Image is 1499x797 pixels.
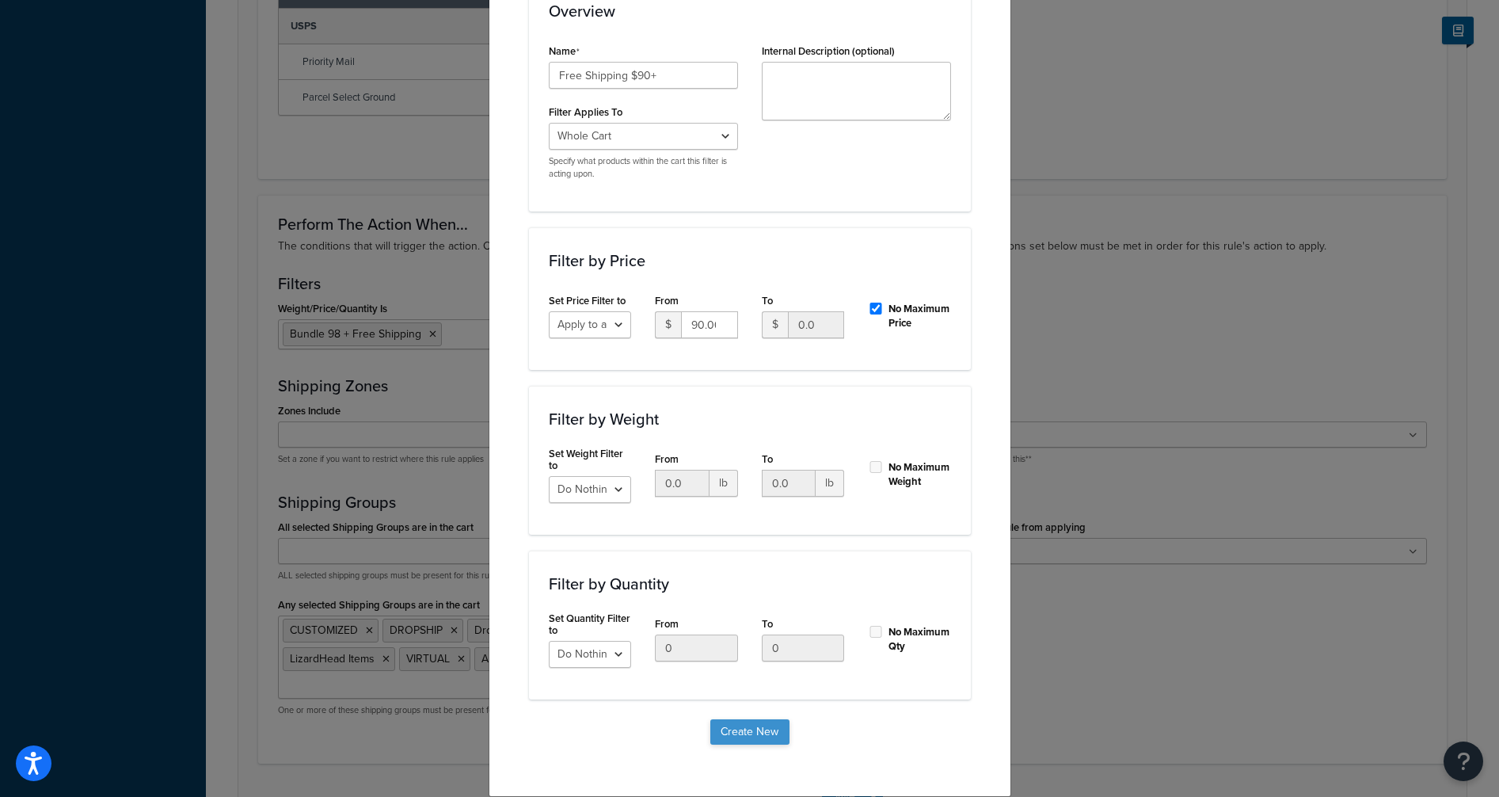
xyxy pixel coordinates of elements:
[816,470,844,497] span: lb
[762,311,788,338] span: $
[762,618,773,630] label: To
[762,453,773,465] label: To
[655,618,679,630] label: From
[710,719,789,745] button: Create New
[549,252,951,269] h3: Filter by Price
[549,612,632,636] label: Set Quantity Filter to
[888,302,951,330] label: No Maximum Price
[549,2,951,20] h3: Overview
[762,45,895,57] label: Internal Description (optional)
[888,625,951,654] label: No Maximum Qty
[655,311,681,338] span: $
[549,45,580,58] label: Name
[762,295,773,307] label: To
[549,295,626,307] label: Set Price Filter to
[549,448,632,471] label: Set Weight Filter to
[549,575,951,593] h3: Filter by Quantity
[655,295,679,307] label: From
[549,155,738,180] p: Specify what products within the cart this filter is acting upon.
[549,106,622,118] label: Filter Applies To
[655,453,679,465] label: From
[888,460,951,489] label: No Maximum Weight
[710,470,738,497] span: lb
[549,410,951,428] h3: Filter by Weight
